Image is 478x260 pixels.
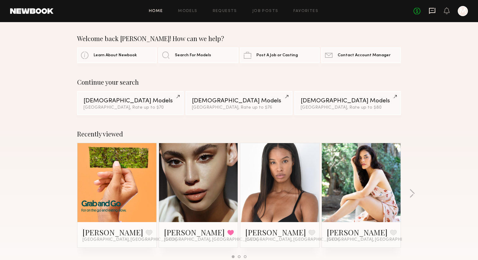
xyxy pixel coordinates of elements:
[77,47,157,63] a: Learn About Newbook
[458,6,468,16] a: M
[83,106,177,110] div: [GEOGRAPHIC_DATA], Rate up to $70
[256,53,298,57] span: Post A Job or Casting
[294,91,401,115] a: [DEMOGRAPHIC_DATA] Models[GEOGRAPHIC_DATA], Rate up to $80
[77,35,401,42] div: Welcome back [PERSON_NAME]! How can we help?
[175,53,211,57] span: Search For Models
[327,237,421,242] span: [GEOGRAPHIC_DATA], [GEOGRAPHIC_DATA]
[178,9,197,13] a: Models
[77,91,184,115] a: [DEMOGRAPHIC_DATA] Models[GEOGRAPHIC_DATA], Rate up to $70
[245,237,340,242] span: [GEOGRAPHIC_DATA], [GEOGRAPHIC_DATA]
[301,98,395,104] div: [DEMOGRAPHIC_DATA] Models
[94,53,137,57] span: Learn About Newbook
[240,47,320,63] a: Post A Job or Casting
[149,9,163,13] a: Home
[77,130,401,138] div: Recently viewed
[164,227,225,237] a: [PERSON_NAME]
[192,106,286,110] div: [GEOGRAPHIC_DATA], Rate up to $76
[245,227,306,237] a: [PERSON_NAME]
[192,98,286,104] div: [DEMOGRAPHIC_DATA] Models
[327,227,388,237] a: [PERSON_NAME]
[301,106,395,110] div: [GEOGRAPHIC_DATA], Rate up to $80
[77,78,401,86] div: Continue your search
[213,9,237,13] a: Requests
[83,98,177,104] div: [DEMOGRAPHIC_DATA] Models
[252,9,279,13] a: Job Posts
[158,47,238,63] a: Search For Models
[293,9,318,13] a: Favorites
[186,91,292,115] a: [DEMOGRAPHIC_DATA] Models[GEOGRAPHIC_DATA], Rate up to $76
[338,53,390,57] span: Contact Account Manager
[83,227,143,237] a: [PERSON_NAME]
[164,237,258,242] span: [GEOGRAPHIC_DATA], [GEOGRAPHIC_DATA]
[321,47,401,63] a: Contact Account Manager
[83,237,177,242] span: [GEOGRAPHIC_DATA], [GEOGRAPHIC_DATA]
